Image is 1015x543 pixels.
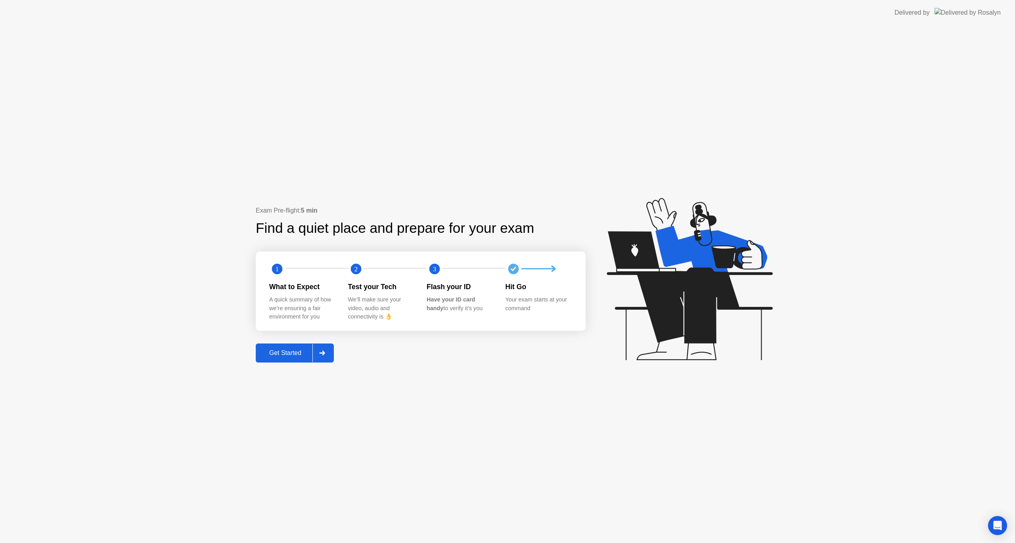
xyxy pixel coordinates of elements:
div: We’ll make sure your video, audio and connectivity is 👌 [348,295,414,321]
div: Find a quiet place and prepare for your exam [256,218,535,239]
b: Have your ID card handy [427,296,475,311]
div: Delivered by [894,8,930,17]
div: What to Expect [269,282,335,292]
text: 2 [354,265,357,272]
button: Get Started [256,343,334,363]
div: Flash your ID [427,282,493,292]
b: 5 min [301,207,318,214]
div: Get Started [258,349,312,357]
div: Test your Tech [348,282,414,292]
div: Open Intercom Messenger [988,516,1007,535]
div: A quick summary of how we’re ensuring a fair environment for you [269,295,335,321]
img: Delivered by Rosalyn [935,8,1001,17]
div: Hit Go [506,282,572,292]
text: 3 [433,265,436,272]
div: Your exam starts at your command [506,295,572,313]
text: 1 [276,265,279,272]
div: Exam Pre-flight: [256,206,586,215]
div: to verify it’s you [427,295,493,313]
